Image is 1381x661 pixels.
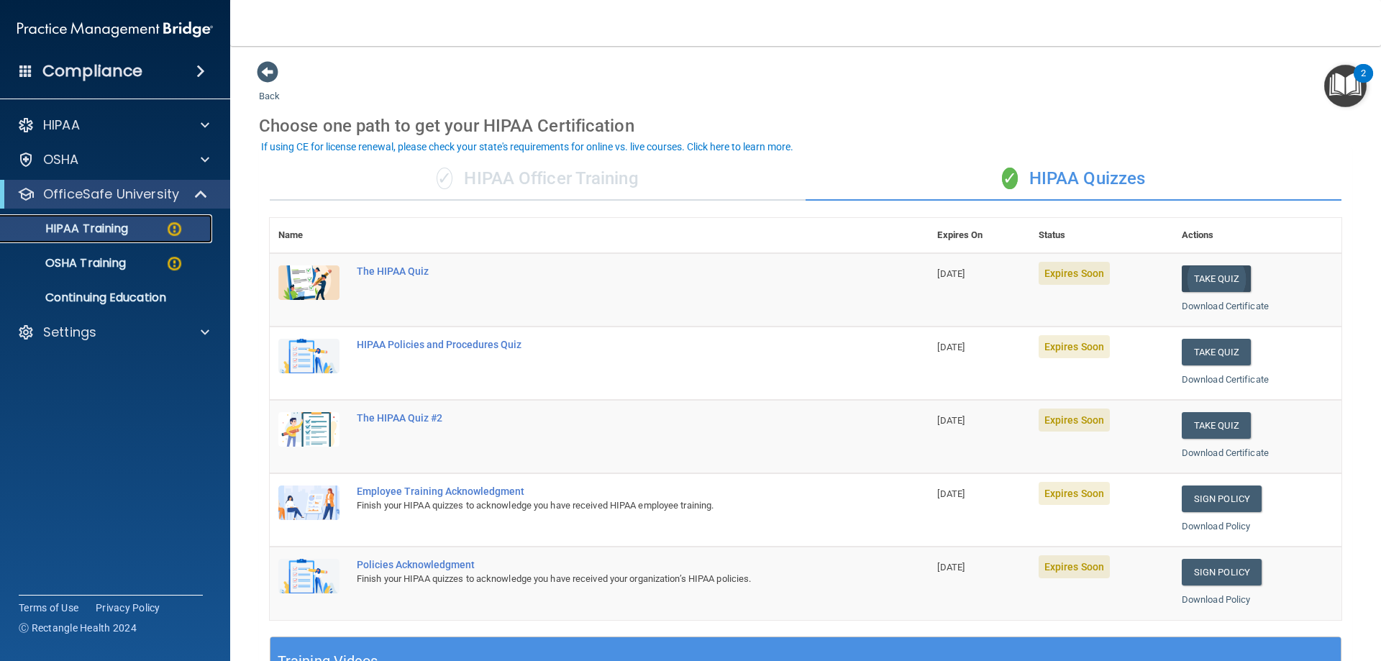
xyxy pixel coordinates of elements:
span: Expires Soon [1039,262,1110,285]
div: Finish your HIPAA quizzes to acknowledge you have received HIPAA employee training. [357,497,857,514]
th: Status [1030,218,1173,253]
a: Sign Policy [1182,486,1262,512]
span: [DATE] [937,562,965,573]
div: The HIPAA Quiz #2 [357,412,857,424]
p: OSHA Training [9,256,126,270]
div: HIPAA Policies and Procedures Quiz [357,339,857,350]
p: HIPAA Training [9,222,128,236]
button: Take Quiz [1182,265,1251,292]
button: Take Quiz [1182,339,1251,365]
span: Expires Soon [1039,482,1110,505]
div: 2 [1361,73,1366,92]
a: Download Policy [1182,521,1251,532]
div: The HIPAA Quiz [357,265,857,277]
p: OfficeSafe University [43,186,179,203]
span: Expires Soon [1039,335,1110,358]
img: warning-circle.0cc9ac19.png [165,255,183,273]
span: [DATE] [937,415,965,426]
p: OSHA [43,151,79,168]
a: HIPAA [17,117,209,134]
span: [DATE] [937,488,965,499]
div: Finish your HIPAA quizzes to acknowledge you have received your organization’s HIPAA policies. [357,570,857,588]
a: Terms of Use [19,601,78,615]
span: [DATE] [937,268,965,279]
th: Expires On [929,218,1029,253]
span: ✓ [437,168,452,189]
a: OfficeSafe University [17,186,209,203]
iframe: Drift Widget Chat Controller [1132,559,1364,616]
span: Expires Soon [1039,409,1110,432]
a: OSHA [17,151,209,168]
p: Settings [43,324,96,341]
a: Download Certificate [1182,447,1269,458]
div: HIPAA Officer Training [270,158,806,201]
span: Expires Soon [1039,555,1110,578]
div: Policies Acknowledgment [357,559,857,570]
img: warning-circle.0cc9ac19.png [165,220,183,238]
button: Open Resource Center, 2 new notifications [1324,65,1367,107]
p: HIPAA [43,117,80,134]
div: Employee Training Acknowledgment [357,486,857,497]
a: Download Certificate [1182,374,1269,385]
a: Privacy Policy [96,601,160,615]
div: HIPAA Quizzes [806,158,1341,201]
th: Actions [1173,218,1341,253]
a: Download Certificate [1182,301,1269,311]
div: Choose one path to get your HIPAA Certification [259,105,1352,147]
span: Ⓒ Rectangle Health 2024 [19,621,137,635]
div: If using CE for license renewal, please check your state's requirements for online vs. live cours... [261,142,793,152]
span: [DATE] [937,342,965,352]
span: ✓ [1002,168,1018,189]
th: Name [270,218,348,253]
img: PMB logo [17,15,213,44]
button: If using CE for license renewal, please check your state's requirements for online vs. live cours... [259,140,796,154]
a: Back [259,73,280,101]
a: Settings [17,324,209,341]
button: Take Quiz [1182,412,1251,439]
h4: Compliance [42,61,142,81]
p: Continuing Education [9,291,206,305]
